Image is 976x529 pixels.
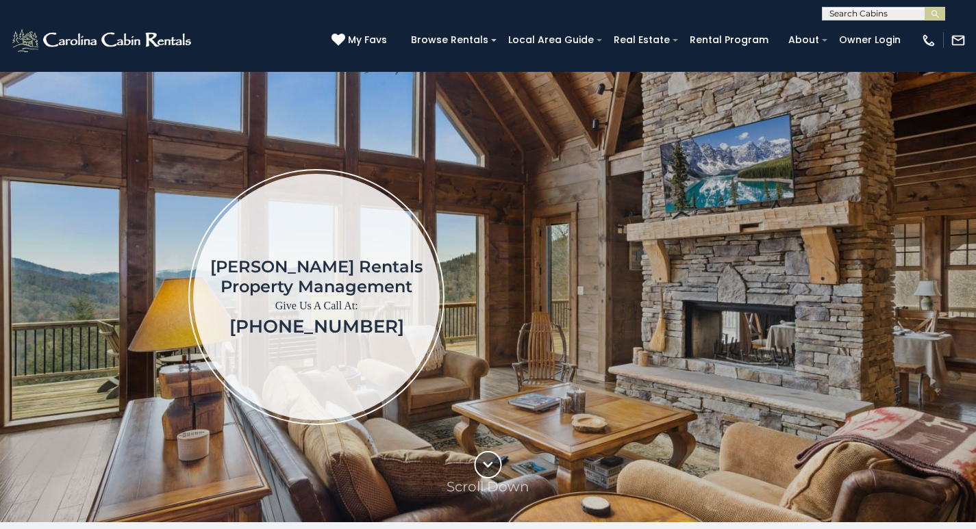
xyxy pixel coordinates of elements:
[229,315,404,337] a: [PHONE_NUMBER]
[348,33,387,47] span: My Favs
[683,29,775,51] a: Rental Program
[404,29,495,51] a: Browse Rentals
[210,257,423,296] h1: [PERSON_NAME] Rentals Property Management
[832,29,908,51] a: Owner Login
[613,112,956,481] iframe: New Contact Form
[951,33,966,48] img: mail-regular-white.png
[447,478,529,495] p: Scroll Down
[210,296,423,315] p: Give Us A Call At:
[10,27,195,54] img: White-1-2.png
[607,29,677,51] a: Real Estate
[781,29,826,51] a: About
[501,29,601,51] a: Local Area Guide
[331,33,390,48] a: My Favs
[921,33,936,48] img: phone-regular-white.png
